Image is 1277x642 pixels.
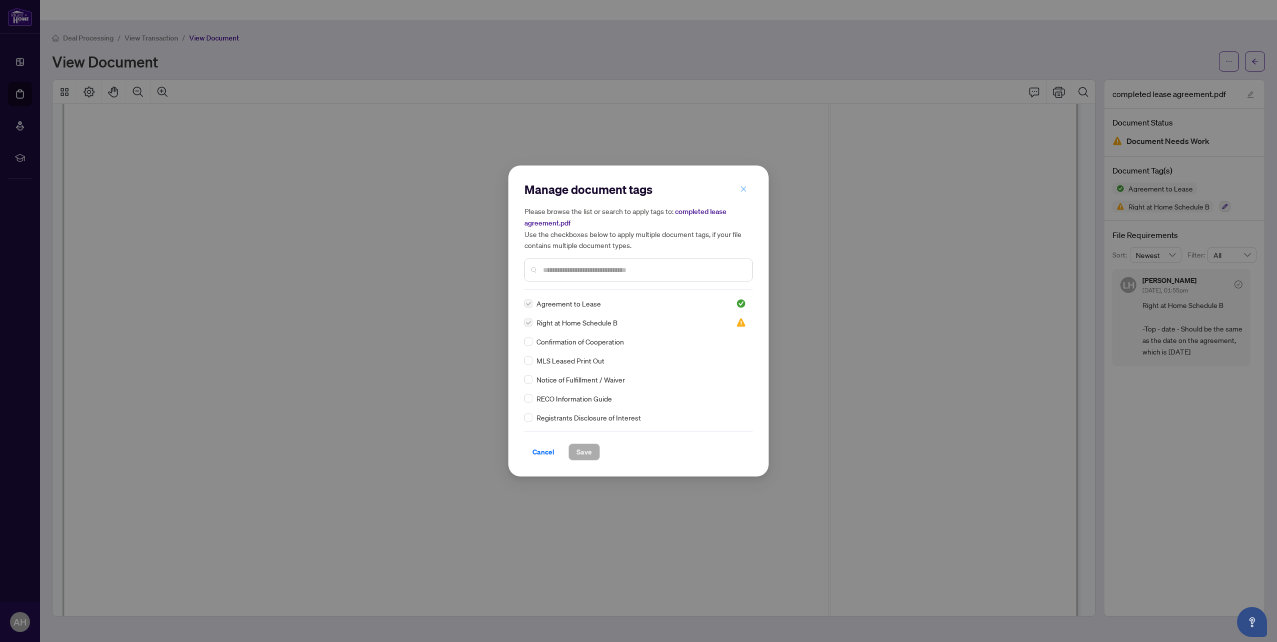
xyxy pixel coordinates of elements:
span: MLS Leased Print Out [536,355,604,366]
h2: Manage document tags [524,181,753,197]
button: Save [568,443,600,460]
img: status [736,298,746,308]
span: RECO Information Guide [536,393,612,404]
h5: Please browse the list or search to apply tags to: Use the checkboxes below to apply multiple doc... [524,205,753,250]
span: Confirmation of Cooperation [536,336,624,347]
span: Needs Work [736,317,746,327]
span: close [740,185,747,192]
span: Notice of Fulfillment / Waiver [536,374,625,385]
span: Right at Home Schedule B [536,317,617,328]
button: Open asap [1237,607,1267,637]
img: status [736,317,746,327]
span: Agreement to Lease [536,298,601,309]
span: Approved [736,298,746,308]
button: Cancel [524,443,562,460]
span: Cancel [532,444,554,460]
span: Registrants Disclosure of Interest [536,412,641,423]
